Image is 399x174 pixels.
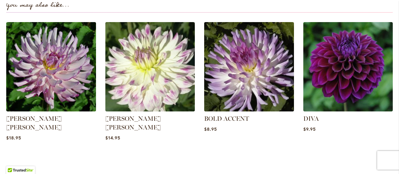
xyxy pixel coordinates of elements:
a: BOLD ACCENT [204,115,249,122]
a: DIVA [303,115,319,122]
img: BOLD ACCENT [204,22,294,112]
img: LEILA SAVANNA ROSE [6,22,96,112]
iframe: Launch Accessibility Center [5,152,22,169]
span: $8.95 [204,126,217,132]
a: BOLD ACCENT [204,107,294,113]
img: Diva [303,22,393,112]
span: $9.95 [303,126,316,132]
a: [PERSON_NAME] [PERSON_NAME] [105,115,161,131]
span: $18.95 [6,135,21,141]
a: MARGARET ELLEN [105,107,195,113]
img: MARGARET ELLEN [105,22,195,112]
span: $14.95 [105,135,120,141]
a: LEILA SAVANNA ROSE [6,107,96,113]
a: [PERSON_NAME] [PERSON_NAME] [6,115,62,131]
a: Diva [303,107,393,113]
